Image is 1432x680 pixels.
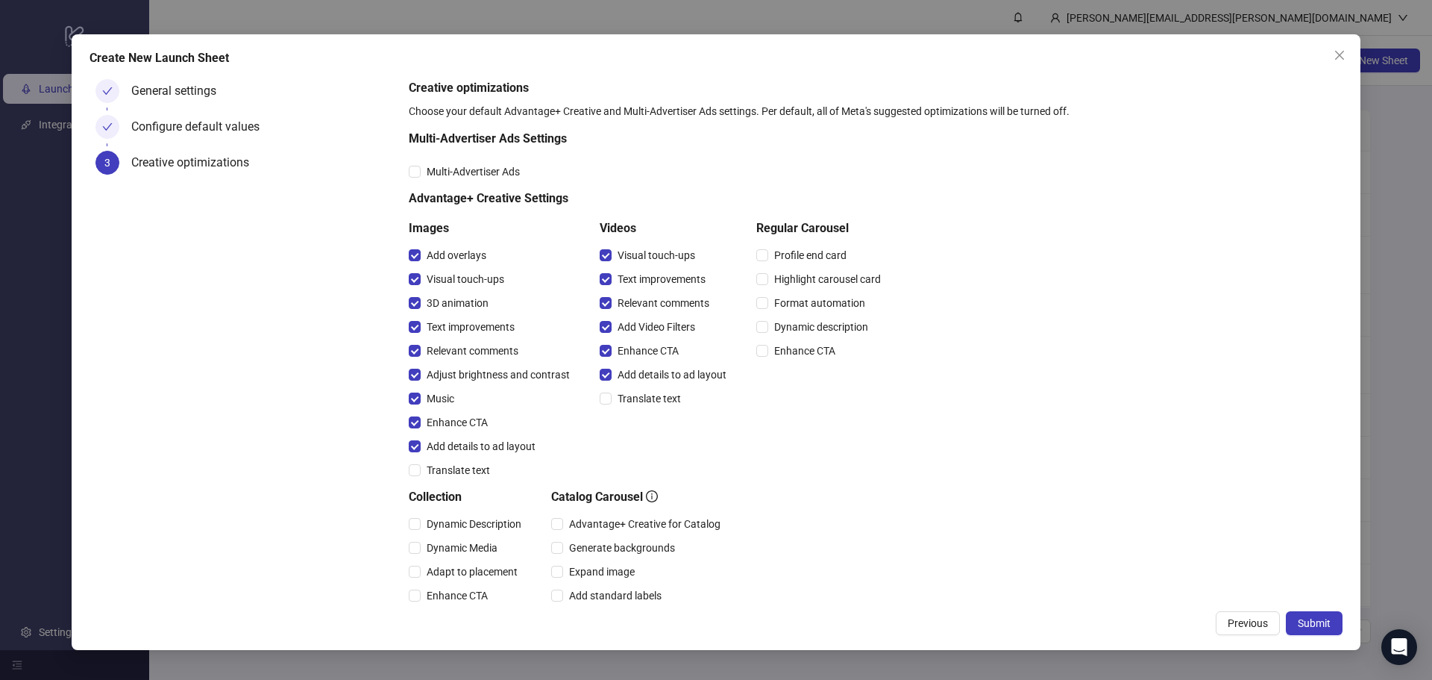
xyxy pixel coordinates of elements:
[756,219,887,237] h5: Regular Carousel
[612,271,712,287] span: Text improvements
[131,79,228,103] div: General settings
[768,271,887,287] span: Highlight carousel card
[89,49,1342,67] div: Create New Launch Sheet
[421,295,494,311] span: 3D animation
[421,366,576,383] span: Adjust brightness and contrast
[421,587,494,604] span: Enhance CTA
[421,163,526,180] span: Multi-Advertiser Ads
[409,488,527,506] h5: Collection
[421,271,510,287] span: Visual touch-ups
[421,319,521,335] span: Text improvements
[1228,617,1268,629] span: Previous
[1328,43,1351,67] button: Close
[421,540,503,556] span: Dynamic Media
[612,366,732,383] span: Add details to ad layout
[1334,49,1345,61] span: close
[1286,611,1342,635] button: Submit
[612,390,687,407] span: Translate text
[421,462,496,478] span: Translate text
[131,151,261,175] div: Creative optimizations
[1381,629,1417,665] div: Open Intercom Messenger
[768,343,841,359] span: Enhance CTA
[421,516,527,532] span: Dynamic Description
[131,115,271,139] div: Configure default values
[612,343,685,359] span: Enhance CTA
[421,564,524,580] span: Adapt to placement
[409,103,1337,119] div: Choose your default Advantage+ Creative and Multi-Advertiser Ads settings. Per default, all of Me...
[551,488,726,506] h5: Catalog Carousel
[421,414,494,431] span: Enhance CTA
[421,247,492,263] span: Add overlays
[102,122,113,132] span: check
[612,319,701,335] span: Add Video Filters
[563,516,726,532] span: Advantage+ Creative for Catalog
[768,295,871,311] span: Format automation
[1216,611,1280,635] button: Previous
[768,247,852,263] span: Profile end card
[409,130,887,148] h5: Multi-Advertiser Ads Settings
[612,295,715,311] span: Relevant comments
[563,587,668,604] span: Add standard labels
[563,564,641,580] span: Expand image
[102,86,113,96] span: check
[646,490,658,502] span: info-circle
[421,390,460,407] span: Music
[409,219,576,237] h5: Images
[421,438,541,455] span: Add details to ad layout
[600,219,732,237] h5: Videos
[104,157,110,169] span: 3
[563,540,681,556] span: Generate backgrounds
[409,190,887,208] h5: Advantage+ Creative Settings
[409,79,1337,97] h5: Creative optimizations
[768,319,874,335] span: Dynamic description
[612,247,701,263] span: Visual touch-ups
[1298,617,1331,629] span: Submit
[421,343,524,359] span: Relevant comments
